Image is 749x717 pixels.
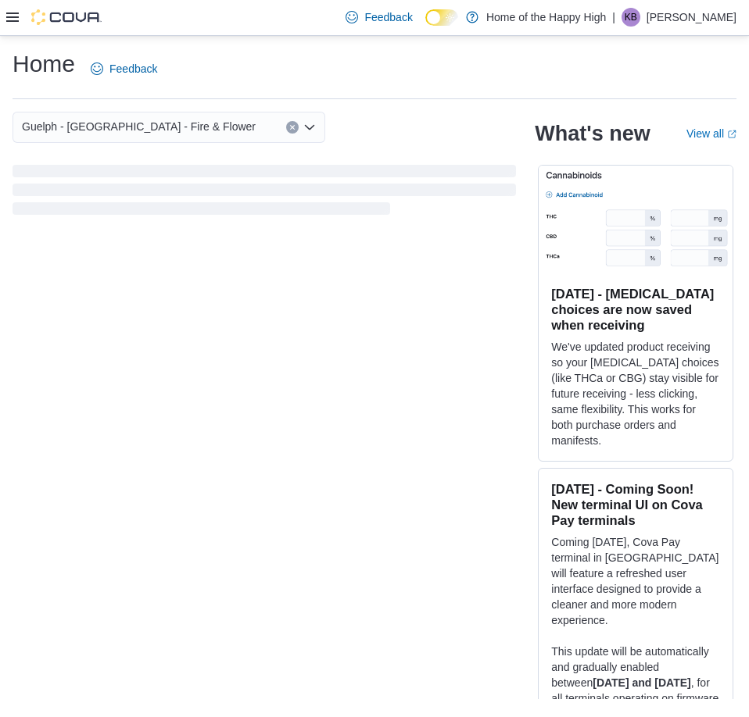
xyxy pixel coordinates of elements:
[622,8,640,27] div: Kaitlin Bandy
[425,26,426,27] span: Dark Mode
[425,9,458,26] input: Dark Mode
[109,61,157,77] span: Feedback
[551,481,720,528] h3: [DATE] - Coming Soon! New terminal UI on Cova Pay terminals
[486,8,606,27] p: Home of the Happy High
[551,286,720,333] h3: [DATE] - [MEDICAL_DATA] choices are now saved when receiving
[625,8,637,27] span: KB
[286,121,299,134] button: Clear input
[13,168,516,218] span: Loading
[13,48,75,80] h1: Home
[22,117,256,136] span: Guelph - [GEOGRAPHIC_DATA] - Fire & Flower
[593,676,690,689] strong: [DATE] and [DATE]
[84,53,163,84] a: Feedback
[551,534,720,628] p: Coming [DATE], Cova Pay terminal in [GEOGRAPHIC_DATA] will feature a refreshed user interface des...
[727,130,736,139] svg: External link
[303,121,316,134] button: Open list of options
[612,8,615,27] p: |
[364,9,412,25] span: Feedback
[686,127,736,140] a: View allExternal link
[551,339,720,448] p: We've updated product receiving so your [MEDICAL_DATA] choices (like THCa or CBG) stay visible fo...
[31,9,102,25] img: Cova
[535,121,650,146] h2: What's new
[647,8,736,27] p: [PERSON_NAME]
[339,2,418,33] a: Feedback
